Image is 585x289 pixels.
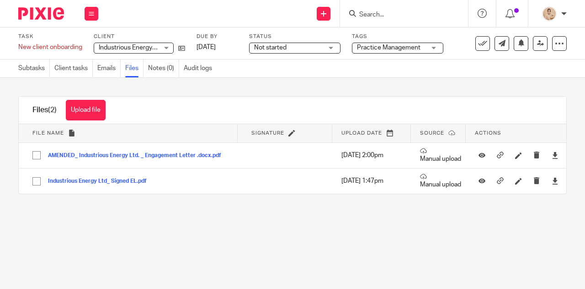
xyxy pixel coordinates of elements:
span: Not started [254,44,287,51]
span: File name [32,131,64,136]
button: AMENDED_ Industrious Energy Ltd. _ Engagement Letter .docx.pdf [48,153,228,159]
label: Task [18,33,82,40]
span: [DATE] [197,44,216,50]
a: Download [552,176,558,185]
img: DSC06218%20-%20Copy.JPG [542,6,557,21]
label: Tags [352,33,443,40]
button: Industrious Energy Ltd_ Signed EL.pdf [48,178,154,185]
label: Client [94,33,185,40]
label: Due by [197,33,238,40]
p: Manual upload [420,173,461,189]
span: Actions [475,131,501,136]
h1: Files [32,105,57,115]
span: Practice Management [357,44,420,51]
a: Subtasks [18,60,50,77]
span: Signature [251,131,284,136]
button: Upload file [66,100,106,120]
a: Client tasks [54,60,93,77]
span: Source [420,131,444,136]
a: Audit logs [184,60,217,77]
a: Notes (0) [148,60,179,77]
input: Search [358,11,441,19]
a: Files [125,60,144,77]
p: [DATE] 2:00pm [341,151,406,160]
a: Emails [97,60,121,77]
label: Status [249,33,340,40]
span: (2) [48,106,57,114]
div: New client onboarding [18,43,82,52]
a: Download [552,151,558,160]
span: Industrious Energy Limited [99,44,175,51]
img: Pixie [18,7,64,20]
span: Upload date [341,131,382,136]
p: [DATE] 1:47pm [341,176,406,185]
input: Select [28,147,45,164]
input: Select [28,173,45,190]
p: Manual upload [420,147,461,164]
